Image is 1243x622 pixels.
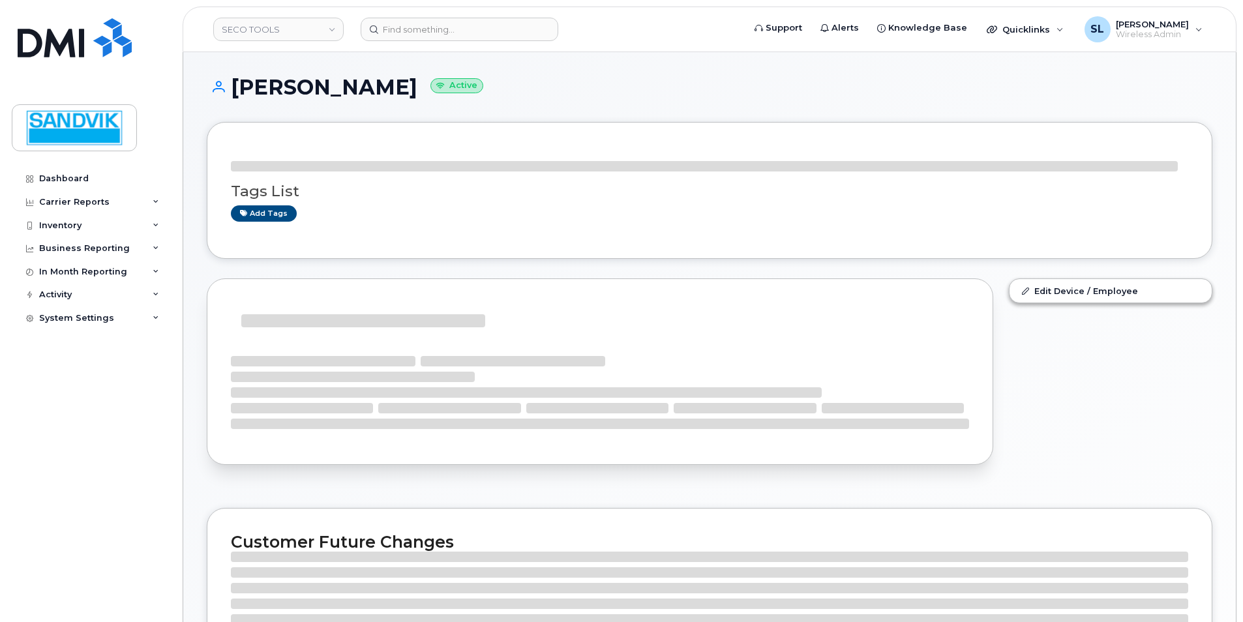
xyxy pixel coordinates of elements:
small: Active [430,78,483,93]
h1: [PERSON_NAME] [207,76,1212,98]
h2: Customer Future Changes [231,532,1188,552]
a: Edit Device / Employee [1010,279,1212,303]
a: Add tags [231,205,297,222]
h3: Tags List [231,183,1188,200]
